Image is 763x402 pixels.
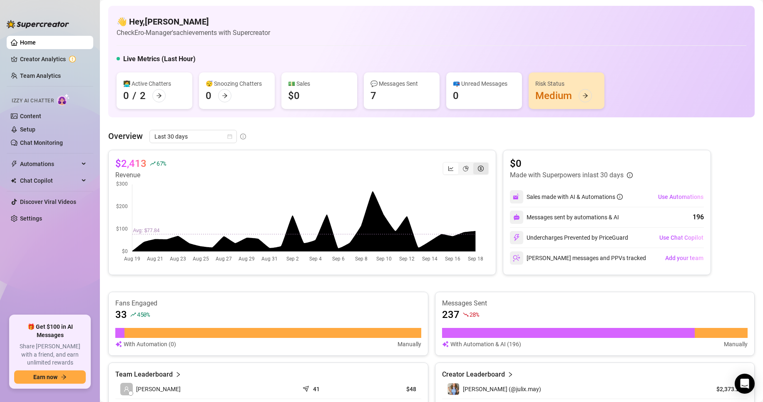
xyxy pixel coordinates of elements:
div: 😴 Snoozing Chatters [206,79,268,88]
img: Chat Copilot [11,178,16,184]
article: $0 [510,157,633,170]
div: Messages sent by automations & AI [510,211,619,224]
span: Use Automations [658,194,703,200]
article: $2,373.23 [705,385,743,393]
div: 👩‍💻 Active Chatters [123,79,186,88]
article: Fans Engaged [115,299,421,308]
div: 196 [693,212,704,222]
img: Julia (@julix.may) [447,383,459,395]
article: Manually [398,340,421,349]
a: Creator Analytics exclamation-circle [20,52,87,66]
span: 28 % [470,310,479,318]
article: Made with Superpowers in last 30 days [510,170,624,180]
div: Risk Status [535,79,598,88]
article: With Automation (0) [124,340,176,349]
article: Messages Sent [442,299,748,308]
img: AI Chatter [57,94,70,106]
img: logo-BBDzfeDw.svg [7,20,69,28]
button: Use Automations [658,190,704,203]
div: 0 [206,89,211,102]
article: 33 [115,308,127,321]
span: user [124,386,129,392]
span: arrow-right [222,93,228,99]
span: send [303,384,311,392]
span: Share [PERSON_NAME] with a friend, and earn unlimited rewards [14,342,86,367]
span: dollar-circle [478,166,484,171]
img: svg%3e [442,340,449,349]
img: svg%3e [513,254,520,262]
span: arrow-right [582,93,588,99]
img: svg%3e [513,234,520,241]
div: $0 [288,89,300,102]
a: Settings [20,215,42,222]
button: Earn nowarrow-right [14,370,86,384]
div: 2 [140,89,146,102]
img: svg%3e [513,193,520,201]
article: Creator Leaderboard [442,370,505,380]
article: Revenue [115,170,166,180]
article: 237 [442,308,460,321]
img: svg%3e [513,214,520,221]
div: 💵 Sales [288,79,350,88]
span: Izzy AI Chatter [12,97,54,105]
span: rise [130,312,136,318]
span: [PERSON_NAME] (@julix.may) [463,386,541,392]
article: Team Leaderboard [115,370,173,380]
article: 41 [313,385,320,393]
div: 💬 Messages Sent [370,79,433,88]
span: info-circle [617,194,623,200]
span: 🎁 Get $100 in AI Messages [14,323,86,339]
span: rise [150,161,156,166]
article: Check Ero-Manager's achievements with Supercreator [117,27,270,38]
a: Content [20,113,41,119]
span: Chat Copilot [20,174,79,187]
a: Home [20,39,36,46]
span: pie-chart [463,166,469,171]
button: Add your team [665,251,704,265]
span: 450 % [137,310,150,318]
article: Overview [108,130,143,142]
span: info-circle [240,134,246,139]
div: 0 [123,89,129,102]
h5: Live Metrics (Last Hour) [123,54,196,64]
span: Last 30 days [154,130,232,143]
div: 7 [370,89,376,102]
div: Undercharges Prevented by PriceGuard [510,231,628,244]
div: 📪 Unread Messages [453,79,515,88]
a: Setup [20,126,35,133]
img: svg%3e [115,340,122,349]
span: fall [463,312,469,318]
article: $48 [365,385,416,393]
article: Manually [724,340,748,349]
div: Open Intercom Messenger [735,374,755,394]
div: segmented control [442,162,489,175]
article: $2,413 [115,157,147,170]
h4: 👋 Hey, [PERSON_NAME] [117,16,270,27]
span: line-chart [448,166,454,171]
span: arrow-right [61,374,67,380]
span: Earn now [33,374,57,380]
span: Use Chat Copilot [659,234,703,241]
a: Discover Viral Videos [20,199,76,205]
div: Sales made with AI & Automations [527,192,623,201]
span: right [175,370,181,380]
span: [PERSON_NAME] [136,385,181,394]
span: calendar [227,134,232,139]
span: info-circle [627,172,633,178]
span: Automations [20,157,79,171]
a: Chat Monitoring [20,139,63,146]
button: Use Chat Copilot [659,231,704,244]
span: thunderbolt [11,161,17,167]
span: Add your team [665,255,703,261]
div: 0 [453,89,459,102]
span: arrow-right [156,93,162,99]
div: [PERSON_NAME] messages and PPVs tracked [510,251,646,265]
a: Team Analytics [20,72,61,79]
span: right [507,370,513,380]
span: 67 % [157,159,166,167]
article: With Automation & AI (196) [450,340,521,349]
